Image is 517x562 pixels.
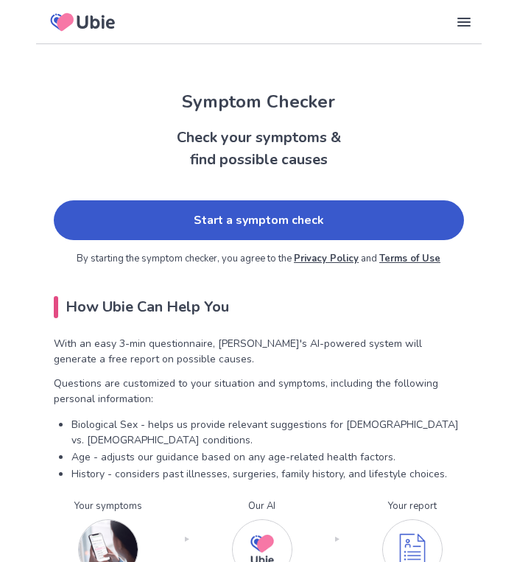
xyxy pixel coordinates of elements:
[71,466,464,482] p: History - considers past illnesses, surgeries, family history, and lifestyle choices.
[71,417,464,448] p: Biological Sex - helps us provide relevant suggestions for [DEMOGRAPHIC_DATA] vs. [DEMOGRAPHIC_DA...
[71,449,464,465] p: Age - adjusts our guidance based on any age-related health factors.
[36,127,482,171] h2: Check your symptoms & find possible causes
[379,252,440,265] a: Terms of Use
[74,499,142,514] p: Your symptoms
[54,252,464,267] p: By starting the symptom checker, you agree to the and
[54,200,464,240] a: Start a symptom check
[294,252,359,265] a: Privacy Policy
[54,376,464,407] p: Questions are customized to your situation and symptoms, including the following personal informa...
[382,499,443,514] p: Your report
[54,296,464,318] h2: How Ubie Can Help You
[54,336,464,367] p: With an easy 3-min questionnaire, [PERSON_NAME]'s AI-powered system will generate a free report o...
[36,88,482,115] h1: Symptom Checker
[232,499,292,514] p: Our AI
